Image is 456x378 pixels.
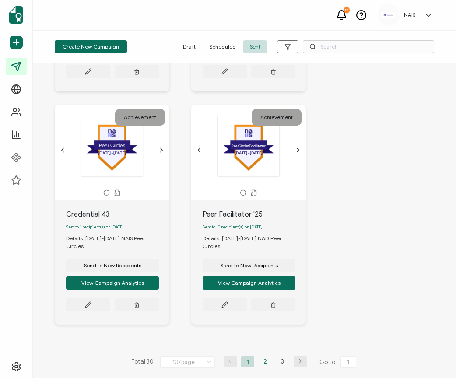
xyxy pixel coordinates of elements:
[303,40,434,53] input: Search
[203,234,306,250] div: Details: [DATE]-[DATE] NAIS Peer Circles
[66,276,159,290] button: View Campaign Analytics
[252,109,302,126] div: Achievement
[241,356,254,367] li: 1
[160,356,215,368] input: Select
[203,40,243,53] span: Scheduled
[66,209,169,220] div: Credential 43
[221,263,278,268] span: Send to New Recipients
[196,147,203,154] ion-icon: chevron back outline
[203,276,295,290] button: View Campaign Analytics
[344,7,350,13] div: 24
[203,209,306,220] div: Peer Facilitator '25
[295,147,302,154] ion-icon: chevron forward outline
[412,336,456,378] iframe: Chat Widget
[176,40,203,53] span: Draft
[66,259,159,272] button: Send to New Recipients
[55,40,127,53] button: Create New Campaign
[259,356,272,367] li: 2
[66,224,124,230] span: Sent to 1 recipient(s) on [DATE]
[404,12,415,18] h5: NAIS
[203,259,295,272] button: Send to New Recipients
[382,12,395,18] img: faf2a24d-39ec-4551-ab2c-2d0652369908.png
[9,6,23,24] img: sertifier-logomark-colored.svg
[66,234,169,250] div: Details: [DATE]-[DATE] NAIS Peer Circles
[203,224,263,230] span: Sent to 10 recipient(s) on [DATE]
[319,356,358,368] span: Go to
[63,44,119,49] span: Create New Campaign
[131,356,154,368] span: Total 30
[276,356,289,367] li: 3
[115,109,165,126] div: Achievement
[84,263,141,268] span: Send to New Recipients
[158,147,165,154] ion-icon: chevron forward outline
[59,147,66,154] ion-icon: chevron back outline
[243,40,267,53] span: Sent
